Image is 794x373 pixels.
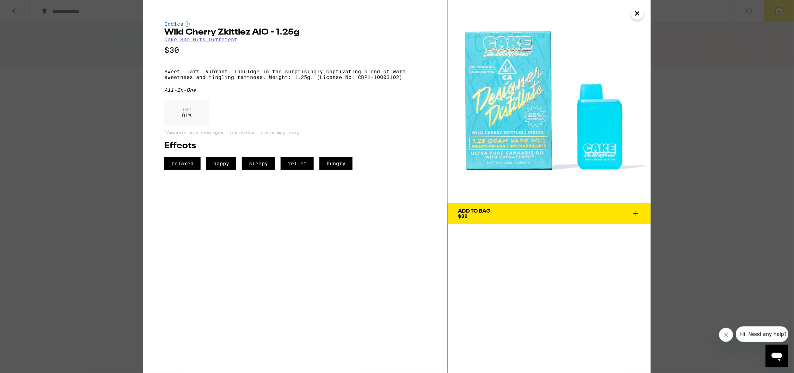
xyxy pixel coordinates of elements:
span: relief [281,157,314,170]
div: All-In-One [164,87,426,93]
span: hungry [319,157,353,170]
p: THC [182,107,191,112]
span: sleepy [242,157,275,170]
h2: Wild Cherry Zkittlez AIO - 1.25g [164,28,426,37]
iframe: Close message [719,328,733,342]
a: Cake She Hits Different [164,37,237,42]
div: Add To Bag [458,209,491,214]
iframe: Button to launch messaging window [766,345,788,367]
span: happy [206,157,236,170]
p: *Amounts are averages, individual items may vary. [164,130,426,135]
span: $30 [458,213,468,219]
div: 81 % [164,100,209,125]
button: Add To Bag$30 [448,203,651,224]
span: relaxed [164,157,201,170]
p: Sweet. Tart. Vibrant. Induldge in the surprisingly captivating blend of warm sweetness and tingli... [164,69,426,80]
img: indicaColor.svg [186,21,190,27]
iframe: Message from company [736,326,788,342]
h2: Effects [164,142,426,150]
p: $30 [164,46,426,55]
div: Indica [164,21,426,27]
button: Close [631,7,644,20]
